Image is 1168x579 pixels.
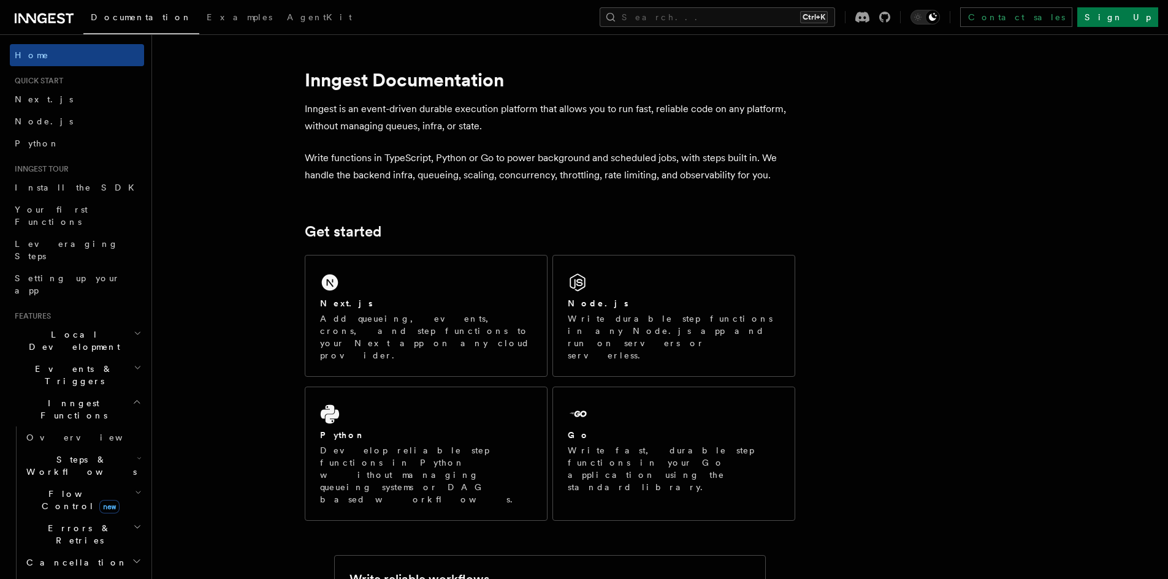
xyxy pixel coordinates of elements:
[21,517,144,551] button: Errors & Retries
[568,297,628,309] h2: Node.js
[287,12,352,22] span: AgentKit
[199,4,280,33] a: Examples
[207,12,272,22] span: Examples
[15,49,49,61] span: Home
[10,132,144,154] a: Python
[21,488,135,512] span: Flow Control
[99,500,120,513] span: new
[305,149,795,184] p: Write functions in TypeScript, Python or Go to power background and scheduled jobs, with steps bu...
[600,7,835,27] button: Search...Ctrl+K
[10,328,134,353] span: Local Development
[10,358,144,392] button: Events & Triggers
[280,4,359,33] a: AgentKit
[568,312,780,361] p: Write durable step functions in any Node.js app and run on servers or serverless.
[15,138,59,148] span: Python
[21,483,144,517] button: Flow Controlnew
[10,267,144,301] a: Setting up your app
[910,10,940,25] button: Toggle dark mode
[26,433,153,442] span: Overview
[21,556,128,569] span: Cancellation
[552,255,795,377] a: Node.jsWrite durable step functions in any Node.js app and run on servers or serverless.
[10,397,132,422] span: Inngest Functions
[21,448,144,483] button: Steps & Workflows
[21,453,137,478] span: Steps & Workflows
[10,392,144,426] button: Inngest Functions
[305,387,548,521] a: PythonDevelop reliable step functions in Python without managing queueing systems or DAG based wo...
[320,297,373,309] h2: Next.js
[568,429,590,441] h2: Go
[10,44,144,66] a: Home
[800,11,828,23] kbd: Ctrl+K
[10,233,144,267] a: Leveraging Steps
[10,324,144,358] button: Local Development
[305,69,795,91] h1: Inngest Documentation
[91,12,192,22] span: Documentation
[83,4,199,34] a: Documentation
[10,88,144,110] a: Next.js
[305,100,795,135] p: Inngest is an event-driven durable execution platform that allows you to run fast, reliable code ...
[15,94,73,104] span: Next.js
[552,387,795,521] a: GoWrite fast, durable step functions in your Go application using the standard library.
[21,426,144,448] a: Overview
[10,199,144,233] a: Your first Functions
[15,116,73,126] span: Node.js
[305,223,381,240] a: Get started
[15,273,120,295] span: Setting up your app
[15,183,142,192] span: Install the SDK
[15,239,118,261] span: Leveraging Steps
[960,7,1072,27] a: Contact sales
[10,110,144,132] a: Node.js
[10,164,69,174] span: Inngest tour
[320,444,532,505] p: Develop reliable step functions in Python without managing queueing systems or DAG based workflows.
[320,429,365,441] h2: Python
[10,176,144,199] a: Install the SDK
[10,363,134,387] span: Events & Triggers
[568,444,780,493] p: Write fast, durable step functions in your Go application using the standard library.
[21,551,144,573] button: Cancellation
[15,205,88,227] span: Your first Functions
[320,312,532,361] p: Add queueing, events, crons, and step functions to your Next app on any cloud provider.
[21,522,133,547] span: Errors & Retries
[305,255,548,377] a: Next.jsAdd queueing, events, crons, and step functions to your Next app on any cloud provider.
[1077,7,1158,27] a: Sign Up
[10,76,63,86] span: Quick start
[10,311,51,321] span: Features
